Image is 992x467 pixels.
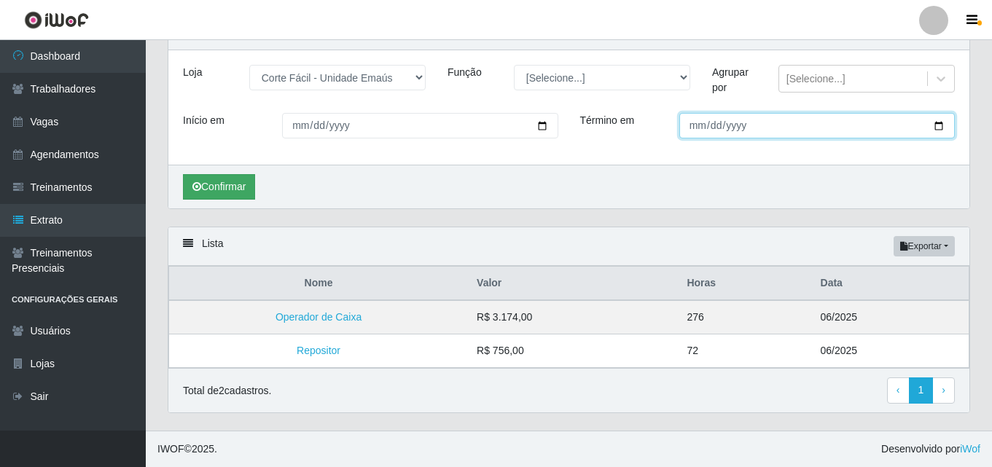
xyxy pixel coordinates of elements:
nav: pagination [887,377,955,404]
td: 06/2025 [812,334,969,368]
span: › [942,384,945,396]
td: R$ 756,00 [468,334,678,368]
th: Horas [678,267,811,301]
p: Total de 2 cadastros. [183,383,271,399]
label: Início em [183,113,224,128]
label: Função [448,65,482,80]
label: Loja [183,65,202,80]
td: 72 [678,334,811,368]
a: iWof [960,443,980,455]
th: Nome [169,267,469,301]
a: Next [932,377,955,404]
a: 1 [909,377,934,404]
td: 276 [678,300,811,334]
input: 00/00/0000 [282,113,558,138]
td: 06/2025 [812,300,969,334]
label: Término em [580,113,635,128]
th: Valor [468,267,678,301]
span: © 2025 . [157,442,217,457]
th: Data [812,267,969,301]
button: Exportar [894,236,955,256]
div: Lista [168,227,969,266]
a: Repositor [297,345,340,356]
span: IWOF [157,443,184,455]
input: 00/00/0000 [679,113,955,138]
span: ‹ [897,384,900,396]
a: Operador de Caixa [276,311,362,323]
label: Agrupar por [712,65,757,95]
td: R$ 3.174,00 [468,300,678,334]
span: Desenvolvido por [881,442,980,457]
a: Previous [887,377,910,404]
div: [Selecione...] [786,71,845,87]
img: CoreUI Logo [24,11,89,29]
button: Confirmar [183,174,255,200]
